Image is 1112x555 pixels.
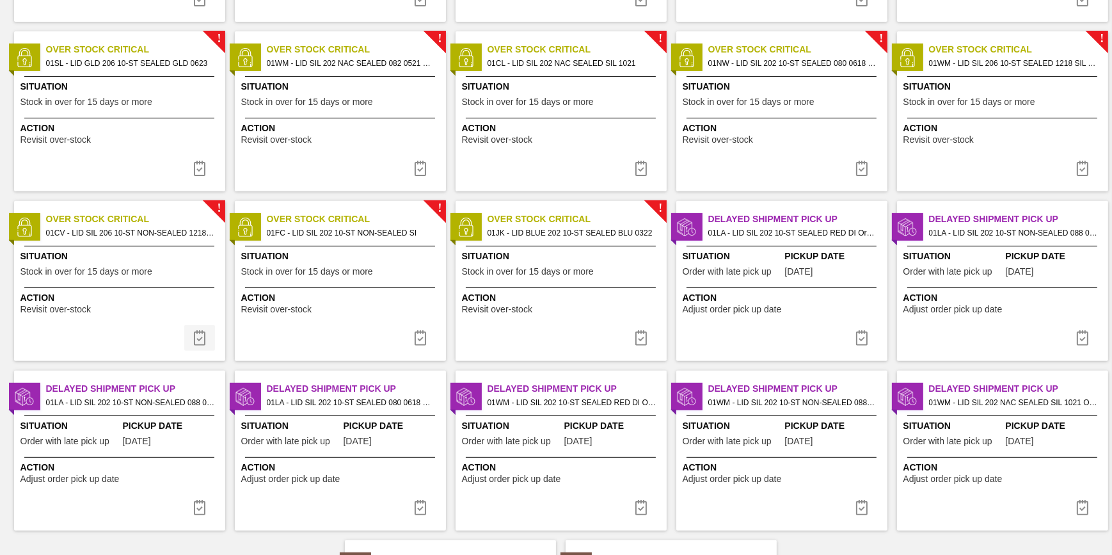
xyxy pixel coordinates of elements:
[20,474,120,484] span: Adjust order pick up date
[846,325,877,351] div: Complete task: 6914938
[267,56,436,70] span: 01WM - LID SIL 202 NAC SEALED 082 0521 RED DIE
[20,97,152,107] span: Stock in over for 15 days or more
[462,250,663,263] span: Situation
[192,500,207,515] img: icon-task complete
[1100,34,1104,44] span: !
[683,80,884,93] span: Situation
[626,495,656,520] div: Complete task: 6914960
[1075,500,1090,515] img: icon-task complete
[438,34,441,44] span: !
[184,156,215,181] button: icon-task complete
[462,461,663,474] span: Action
[683,135,753,145] span: Revisit over-stock
[20,291,222,305] span: Action
[123,419,222,433] span: Pickup Date
[708,396,877,410] span: 01WM - LID SIL 202 10-ST NON-SEALED 088 0824 SI Order - 781597
[267,213,446,226] span: Over Stock Critical
[20,437,109,446] span: Order with late pick up
[184,156,215,181] div: Complete task: 6918884
[658,34,662,44] span: !
[1006,437,1034,446] span: 09/10/2025
[46,56,215,70] span: 01SL - LID GLD 206 10-ST SEALED GLD 0623
[683,419,782,433] span: Situation
[15,387,34,406] img: status
[1067,495,1098,520] div: Complete task: 6914963
[456,387,475,406] img: status
[462,267,594,277] span: Stock in over for 15 days or more
[235,48,255,67] img: status
[626,156,656,181] button: icon-task complete
[626,156,656,181] div: Complete task: 6918921
[1067,325,1098,351] div: Complete task: 6914939
[785,419,884,433] span: Pickup Date
[405,325,436,351] button: icon-task complete
[903,419,1003,433] span: Situation
[929,382,1108,396] span: Delayed Shipment Pick Up
[46,226,215,240] span: 01CV - LID SIL 206 10-ST NON-SEALED 1218 GRN 20
[854,500,870,515] img: icon-task complete
[488,213,667,226] span: Over Stock Critical
[785,267,813,277] span: 09/11/2025
[633,500,649,515] img: icon-task complete
[929,43,1108,56] span: Over Stock Critical
[929,56,1098,70] span: 01WM - LID SIL 206 10-ST SEALED 1218 SIL 2018 O
[903,97,1035,107] span: Stock in over for 15 days or more
[405,325,436,351] div: Complete task: 6919003
[929,396,1098,410] span: 01WM - LID SIL 202 NAC SEALED SIL 1021 Order - 781599
[184,325,215,351] button: icon-task complete
[462,291,663,305] span: Action
[192,161,207,176] img: icon-task complete
[903,267,992,277] span: Order with late pick up
[683,437,772,446] span: Order with late pick up
[898,218,917,237] img: status
[708,382,887,396] span: Delayed Shipment Pick Up
[903,80,1105,93] span: Situation
[1075,161,1090,176] img: icon-task complete
[1075,330,1090,346] img: icon-task complete
[438,204,441,213] span: !
[929,213,1108,226] span: Delayed Shipment Pick Up
[488,396,656,410] span: 01WM - LID SIL 202 10-ST SEALED RED DI Order - 781598
[184,495,215,520] div: Complete task: 6914940
[903,437,992,446] span: Order with late pick up
[1067,325,1098,351] button: icon-task complete
[626,495,656,520] button: icon-task complete
[46,43,225,56] span: Over Stock Critical
[903,305,1003,314] span: Adjust order pick up date
[677,218,696,237] img: status
[15,218,34,237] img: status
[677,387,696,406] img: status
[413,330,428,346] img: icon-task complete
[846,156,877,181] button: icon-task complete
[20,250,222,263] span: Situation
[184,495,215,520] button: icon-task complete
[708,226,877,240] span: 01LA - LID SIL 202 10-ST SEALED RED DI Order - 782259
[267,226,436,240] span: 01FC - LID SIL 202 10-ST NON-SEALED SI
[1006,250,1105,263] span: Pickup Date
[20,80,222,93] span: Situation
[192,330,207,346] img: icon-task complete
[488,43,667,56] span: Over Stock Critical
[46,396,215,410] span: 01LA - LID SIL 202 10-ST NON-SEALED 088 0824 SI Order - 782261
[184,325,215,351] div: Complete task: 6918982
[683,474,782,484] span: Adjust order pick up date
[488,382,667,396] span: Delayed Shipment Pick Up
[405,495,436,520] button: icon-task complete
[344,437,372,446] span: 09/11/2025
[633,330,649,346] img: icon-task complete
[564,419,663,433] span: Pickup Date
[405,156,436,181] button: icon-task complete
[785,250,884,263] span: Pickup Date
[456,48,475,67] img: status
[456,218,475,237] img: status
[626,325,656,351] button: icon-task complete
[241,474,340,484] span: Adjust order pick up date
[854,330,870,346] img: icon-task complete
[241,135,312,145] span: Revisit over-stock
[405,156,436,181] div: Complete task: 6918912
[708,43,887,56] span: Over Stock Critical
[564,437,592,446] span: 09/10/2025
[241,461,443,474] span: Action
[413,500,428,515] img: icon-task complete
[708,213,887,226] span: Delayed Shipment Pick Up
